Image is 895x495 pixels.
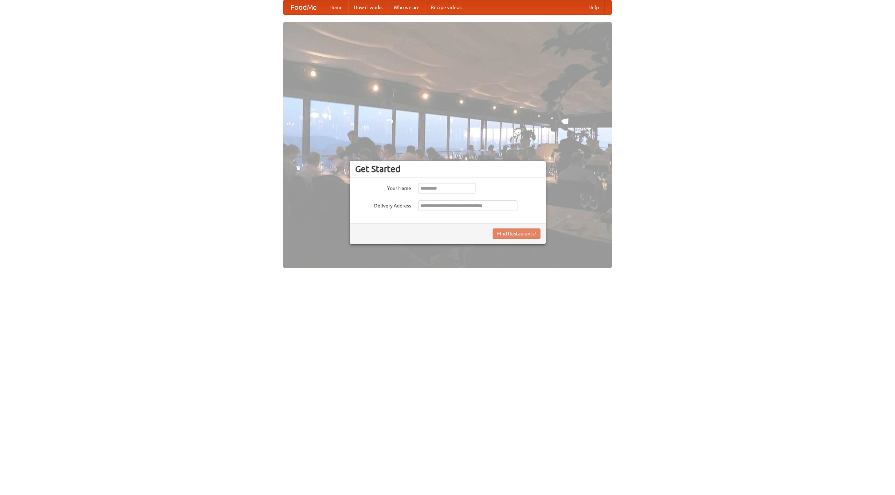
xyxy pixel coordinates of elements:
h3: Get Started [355,164,540,174]
a: How it works [348,0,388,14]
button: Find Restaurants! [493,228,540,239]
a: FoodMe [284,0,324,14]
a: Help [583,0,604,14]
a: Home [324,0,348,14]
label: Delivery Address [355,200,411,209]
a: Who we are [388,0,425,14]
label: Your Name [355,183,411,192]
a: Recipe videos [425,0,467,14]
